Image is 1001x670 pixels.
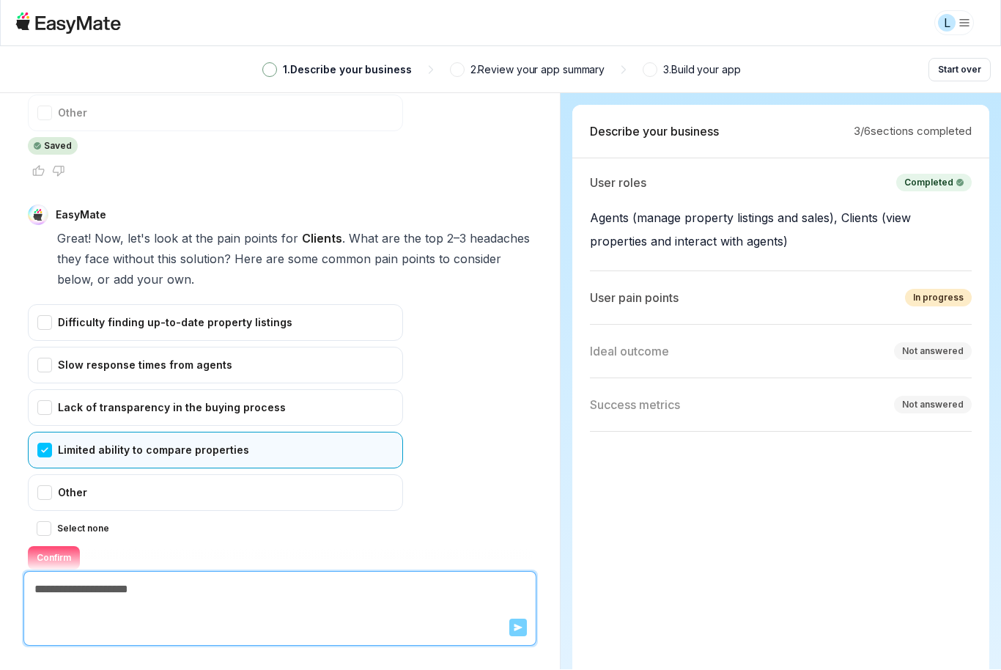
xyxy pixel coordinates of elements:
div: L [938,15,956,32]
button: Confirm [28,547,80,570]
span: own. [167,270,194,290]
span: Here [234,249,262,270]
span: pain [217,229,240,249]
span: What [349,229,378,249]
p: 3 / 6 sections completed [854,124,972,141]
div: Completed [904,177,964,190]
span: Now, [95,229,124,249]
span: Clients [302,229,342,249]
p: 2 . Review your app summary [470,62,605,78]
p: Agents (manage property listings and sales), Clients (view properties and interact with agents) [590,207,972,254]
span: consider [454,249,501,270]
p: User pain points [590,290,679,307]
div: In progress [913,292,964,305]
div: Not answered [902,345,964,358]
p: Success metrics [590,397,680,414]
span: 2–3 [447,229,466,249]
span: below, [57,270,94,290]
span: the [404,229,421,249]
span: without [113,249,154,270]
span: or [97,270,110,290]
span: this [158,249,177,270]
label: Select none [57,520,109,538]
span: they [57,249,81,270]
span: at [182,229,192,249]
span: are [266,249,284,270]
span: headaches [470,229,530,249]
span: . [342,229,345,249]
span: some [288,249,318,270]
span: pain [374,249,398,270]
span: your [137,270,163,290]
span: face [85,249,109,270]
p: 3 . Build your app [663,62,740,78]
span: let's [128,229,150,249]
span: solution? [180,249,231,270]
button: Start over [928,59,991,82]
p: Saved [44,141,72,152]
p: EasyMate [56,208,106,223]
span: top [425,229,443,249]
span: the [196,229,213,249]
span: add [114,270,133,290]
span: points [244,229,278,249]
span: Great! [57,229,91,249]
span: for [281,229,298,249]
span: common [322,249,371,270]
span: look [154,229,178,249]
div: Not answered [902,399,964,412]
p: Describe your business [590,123,719,141]
span: to [439,249,450,270]
p: User roles [590,174,646,192]
p: Ideal outcome [590,343,669,361]
span: points [402,249,435,270]
img: EasyMate Avatar [28,205,48,226]
p: 1 . Describe your business [283,62,412,78]
span: are [382,229,400,249]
